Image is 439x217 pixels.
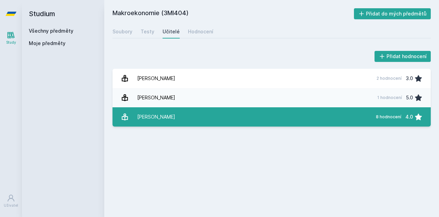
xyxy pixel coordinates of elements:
[406,72,413,85] div: 3.0
[6,40,16,45] div: Study
[377,76,402,81] div: 2 hodnocení
[112,8,354,19] h2: Makroekonomie (3MI404)
[112,107,431,127] a: [PERSON_NAME] 8 hodnocení 4.0
[163,25,180,39] a: Učitelé
[377,95,402,100] div: 1 hodnocení
[112,25,132,39] a: Soubory
[141,25,154,39] a: Testy
[163,28,180,35] div: Učitelé
[112,28,132,35] div: Soubory
[112,69,431,88] a: [PERSON_NAME] 2 hodnocení 3.0
[376,114,401,120] div: 8 hodnocení
[4,203,18,208] div: Uživatel
[354,8,431,19] button: Přidat do mých předmětů
[137,110,175,124] div: [PERSON_NAME]
[405,110,413,124] div: 4.0
[29,40,66,47] span: Moje předměty
[141,28,154,35] div: Testy
[1,191,21,211] a: Uživatel
[188,28,213,35] div: Hodnocení
[188,25,213,39] a: Hodnocení
[375,51,431,62] button: Přidat hodnocení
[112,88,431,107] a: [PERSON_NAME] 1 hodnocení 5.0
[137,72,175,85] div: [PERSON_NAME]
[1,28,21,48] a: Study
[406,91,413,105] div: 5.0
[29,28,73,34] a: Všechny předměty
[137,91,175,105] div: [PERSON_NAME]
